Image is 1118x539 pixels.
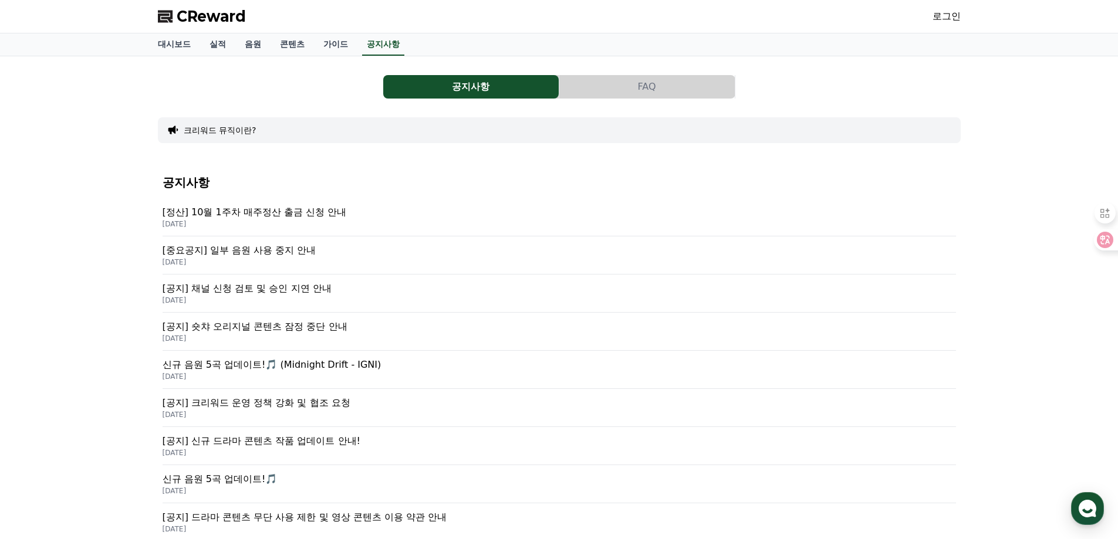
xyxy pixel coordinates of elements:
[163,198,956,236] a: [정산] 10월 1주차 매주정산 출금 신청 안내 [DATE]
[163,486,956,496] p: [DATE]
[163,448,956,457] p: [DATE]
[163,274,956,313] a: [공지] 채널 신청 검토 및 승인 지연 안내 [DATE]
[148,33,200,56] a: 대시보드
[181,389,195,399] span: 설정
[163,472,956,486] p: 신규 음원 5곡 업데이트!🎵
[235,33,271,56] a: 음원
[158,7,246,26] a: CReward
[163,351,956,389] a: 신규 음원 5곡 업데이트!🎵 (Midnight Drift - IGNI) [DATE]
[933,9,961,23] a: 로그인
[163,296,956,305] p: [DATE]
[163,176,956,189] h4: 공지사항
[184,124,256,136] button: 크리워드 뮤직이란?
[314,33,357,56] a: 가이드
[200,33,235,56] a: 실적
[163,320,956,334] p: [공지] 숏챠 오리지널 콘텐츠 잠정 중단 안내
[163,358,956,372] p: 신규 음원 5곡 업데이트!🎵 (Midnight Drift - IGNI)
[177,7,246,26] span: CReward
[383,75,559,99] button: 공지사항
[163,282,956,296] p: [공지] 채널 신청 검토 및 승인 지연 안내
[163,396,956,410] p: [공지] 크리워드 운영 정책 강화 및 협조 요청
[163,524,956,534] p: [DATE]
[163,510,956,524] p: [공지] 드라마 콘텐츠 무단 사용 제한 및 영상 콘텐츠 이용 약관 안내
[559,75,735,99] button: FAQ
[37,389,44,399] span: 홈
[4,372,77,401] a: 홈
[163,465,956,503] a: 신규 음원 5곡 업데이트!🎵 [DATE]
[271,33,314,56] a: 콘텐츠
[163,313,956,351] a: [공지] 숏챠 오리지널 콘텐츠 잠정 중단 안내 [DATE]
[151,372,225,401] a: 설정
[163,243,956,257] p: [중요공지] 일부 음원 사용 중지 안내
[163,427,956,465] a: [공지] 신규 드라마 콘텐츠 작품 업데이트 안내! [DATE]
[163,372,956,381] p: [DATE]
[163,236,956,274] a: [중요공지] 일부 음원 사용 중지 안내 [DATE]
[362,33,404,56] a: 공지사항
[163,410,956,419] p: [DATE]
[163,257,956,267] p: [DATE]
[163,434,956,448] p: [공지] 신규 드라마 콘텐츠 작품 업데이트 안내!
[163,334,956,343] p: [DATE]
[107,390,121,399] span: 대화
[77,372,151,401] a: 대화
[163,205,956,219] p: [정산] 10월 1주차 매주정산 출금 신청 안내
[163,219,956,229] p: [DATE]
[163,389,956,427] a: [공지] 크리워드 운영 정책 강화 및 협조 요청 [DATE]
